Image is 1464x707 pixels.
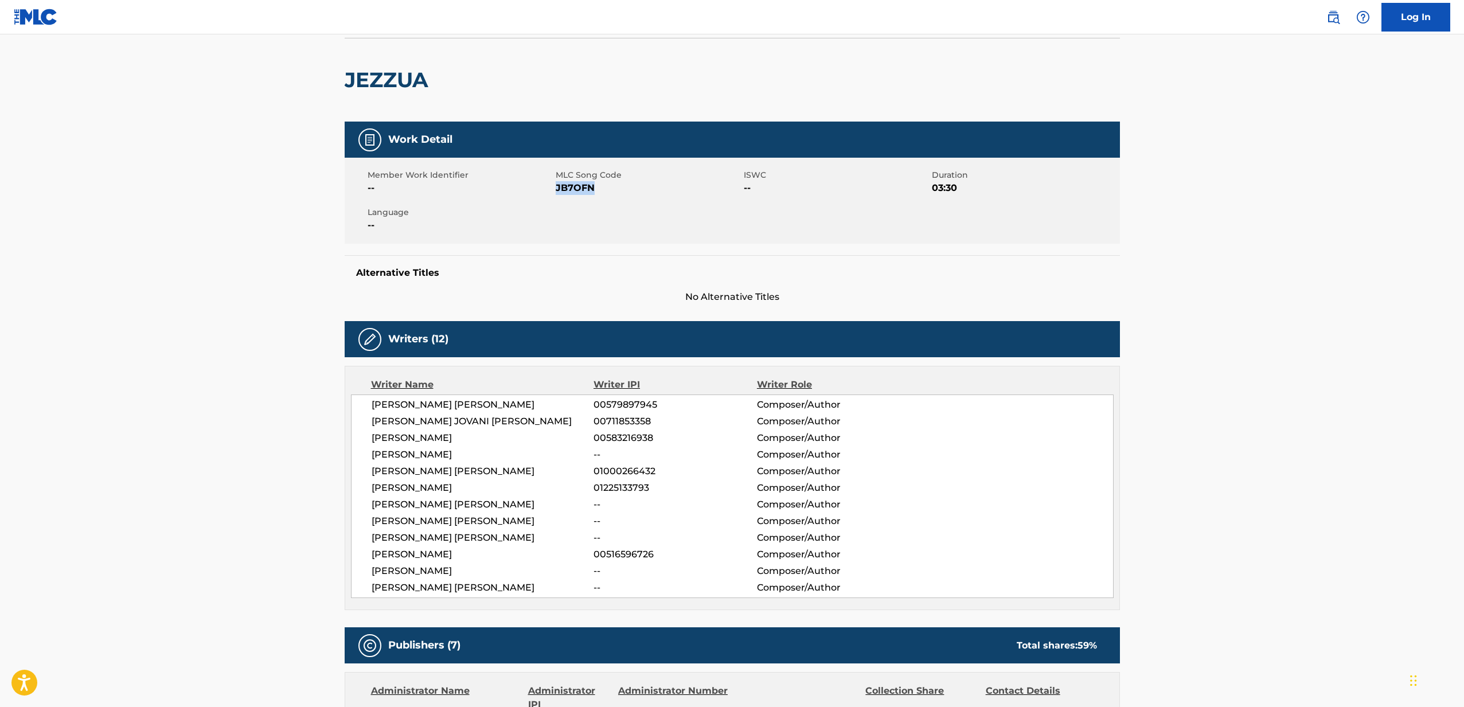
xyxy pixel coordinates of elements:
[388,639,460,652] h5: Publishers (7)
[1352,6,1375,29] div: Help
[757,498,905,511] span: Composer/Author
[744,181,929,195] span: --
[363,333,377,346] img: Writers
[372,448,594,462] span: [PERSON_NAME]
[372,464,594,478] span: [PERSON_NAME] [PERSON_NAME]
[372,398,594,412] span: [PERSON_NAME] [PERSON_NAME]
[757,378,905,392] div: Writer Role
[594,464,756,478] span: 01000266432
[757,581,905,595] span: Composer/Author
[757,398,905,412] span: Composer/Author
[757,415,905,428] span: Composer/Author
[757,481,905,495] span: Composer/Author
[1410,663,1417,698] div: Drag
[1322,6,1345,29] a: Public Search
[1326,10,1340,24] img: search
[757,531,905,545] span: Composer/Author
[757,448,905,462] span: Composer/Author
[1407,652,1464,707] iframe: Chat Widget
[556,181,741,195] span: JB7OFN
[368,206,553,218] span: Language
[594,548,756,561] span: 00516596726
[757,514,905,528] span: Composer/Author
[345,290,1120,304] span: No Alternative Titles
[932,169,1117,181] span: Duration
[594,514,756,528] span: --
[356,267,1108,279] h5: Alternative Titles
[594,415,756,428] span: 00711853358
[388,333,448,346] h5: Writers (12)
[594,481,756,495] span: 01225133793
[757,548,905,561] span: Composer/Author
[594,398,756,412] span: 00579897945
[757,431,905,445] span: Composer/Author
[371,378,594,392] div: Writer Name
[372,548,594,561] span: [PERSON_NAME]
[1381,3,1450,32] a: Log In
[14,9,58,25] img: MLC Logo
[388,133,452,146] h5: Work Detail
[372,531,594,545] span: [PERSON_NAME] [PERSON_NAME]
[932,181,1117,195] span: 03:30
[368,169,553,181] span: Member Work Identifier
[556,169,741,181] span: MLC Song Code
[372,415,594,428] span: [PERSON_NAME] JOVANI [PERSON_NAME]
[363,133,377,147] img: Work Detail
[594,531,756,545] span: --
[372,431,594,445] span: [PERSON_NAME]
[368,218,553,232] span: --
[1356,10,1370,24] img: help
[345,67,434,93] h2: JEZZUA
[757,464,905,478] span: Composer/Author
[757,564,905,578] span: Composer/Author
[372,498,594,511] span: [PERSON_NAME] [PERSON_NAME]
[594,378,757,392] div: Writer IPI
[372,581,594,595] span: [PERSON_NAME] [PERSON_NAME]
[594,564,756,578] span: --
[372,564,594,578] span: [PERSON_NAME]
[1017,639,1097,653] div: Total shares:
[1077,640,1097,651] span: 59 %
[363,639,377,653] img: Publishers
[372,514,594,528] span: [PERSON_NAME] [PERSON_NAME]
[594,498,756,511] span: --
[594,581,756,595] span: --
[744,169,929,181] span: ISWC
[368,181,553,195] span: --
[372,481,594,495] span: [PERSON_NAME]
[594,431,756,445] span: 00583216938
[594,448,756,462] span: --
